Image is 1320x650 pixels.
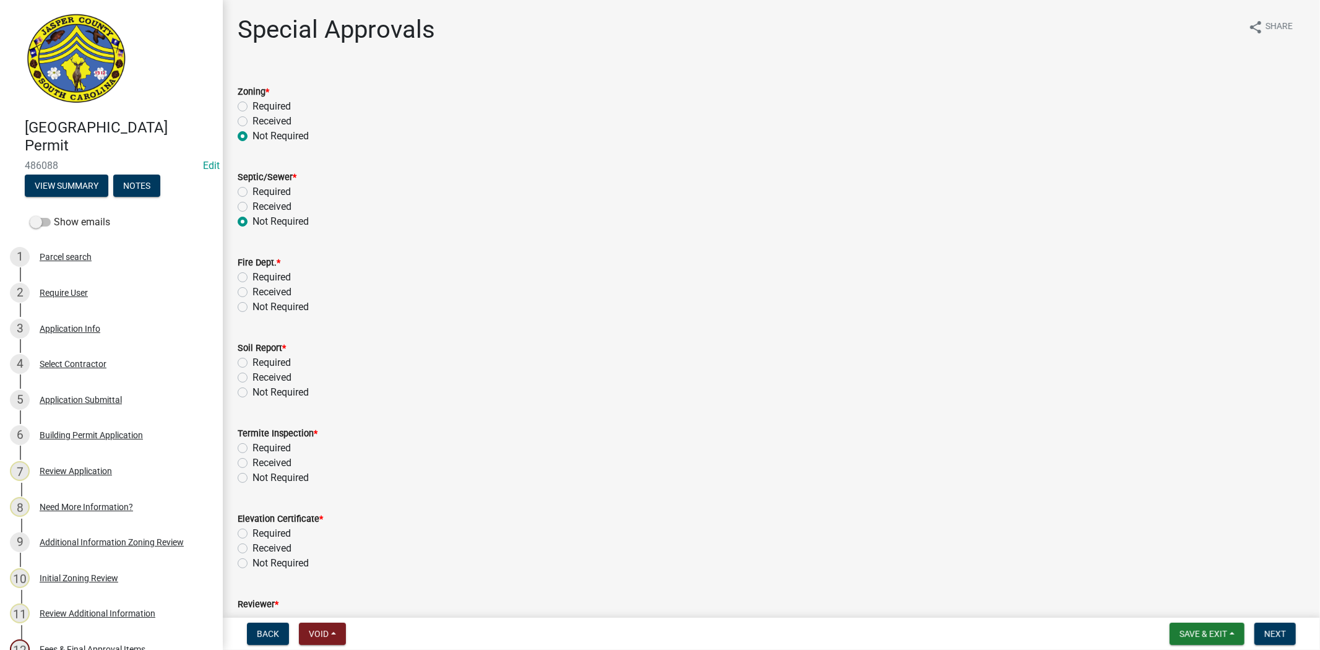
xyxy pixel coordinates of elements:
[25,119,213,155] h4: [GEOGRAPHIC_DATA] Permit
[25,160,198,171] span: 486088
[257,629,279,639] span: Back
[10,319,30,339] div: 3
[40,324,100,333] div: Application Info
[238,515,323,524] label: Elevation Certificate
[252,214,309,229] label: Not Required
[1266,20,1293,35] span: Share
[247,623,289,645] button: Back
[299,623,346,645] button: Void
[40,503,133,511] div: Need More Information?
[40,538,184,547] div: Additional Information Zoning Review
[40,574,118,583] div: Initial Zoning Review
[252,370,291,385] label: Received
[252,441,291,456] label: Required
[40,253,92,261] div: Parcel search
[1248,20,1263,35] i: share
[10,604,30,623] div: 11
[252,285,291,300] label: Received
[238,173,296,182] label: Septic/Sewer
[252,556,309,571] label: Not Required
[10,390,30,410] div: 5
[252,470,309,485] label: Not Required
[40,609,155,618] div: Review Additional Information
[40,360,106,368] div: Select Contractor
[252,114,291,129] label: Received
[10,354,30,374] div: 4
[10,283,30,303] div: 2
[1180,629,1227,639] span: Save & Exit
[10,425,30,445] div: 6
[25,175,108,197] button: View Summary
[309,629,329,639] span: Void
[1170,623,1245,645] button: Save & Exit
[10,497,30,517] div: 8
[252,99,291,114] label: Required
[40,467,112,475] div: Review Application
[10,532,30,552] div: 9
[30,215,110,230] label: Show emails
[10,247,30,267] div: 1
[252,355,291,370] label: Required
[252,385,309,400] label: Not Required
[252,456,291,470] label: Received
[1264,629,1286,639] span: Next
[252,526,291,541] label: Required
[238,600,278,609] label: Reviewer
[40,396,122,404] div: Application Submittal
[10,461,30,481] div: 7
[40,431,143,440] div: Building Permit Application
[238,15,435,45] h1: Special Approvals
[25,181,108,191] wm-modal-confirm: Summary
[1254,623,1296,645] button: Next
[113,181,160,191] wm-modal-confirm: Notes
[113,175,160,197] button: Notes
[252,612,327,626] label: [PERSON_NAME]
[252,270,291,285] label: Required
[252,199,291,214] label: Received
[238,259,280,267] label: Fire Dept.
[1238,15,1303,39] button: shareShare
[203,160,220,171] wm-modal-confirm: Edit Application Number
[252,129,309,144] label: Not Required
[238,88,269,97] label: Zoning
[25,13,128,106] img: Jasper County, South Carolina
[252,300,309,314] label: Not Required
[10,568,30,588] div: 10
[252,184,291,199] label: Required
[238,344,286,353] label: Soil Report
[238,430,317,438] label: Termite Inspection
[40,288,88,297] div: Require User
[252,541,291,556] label: Received
[203,160,220,171] a: Edit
